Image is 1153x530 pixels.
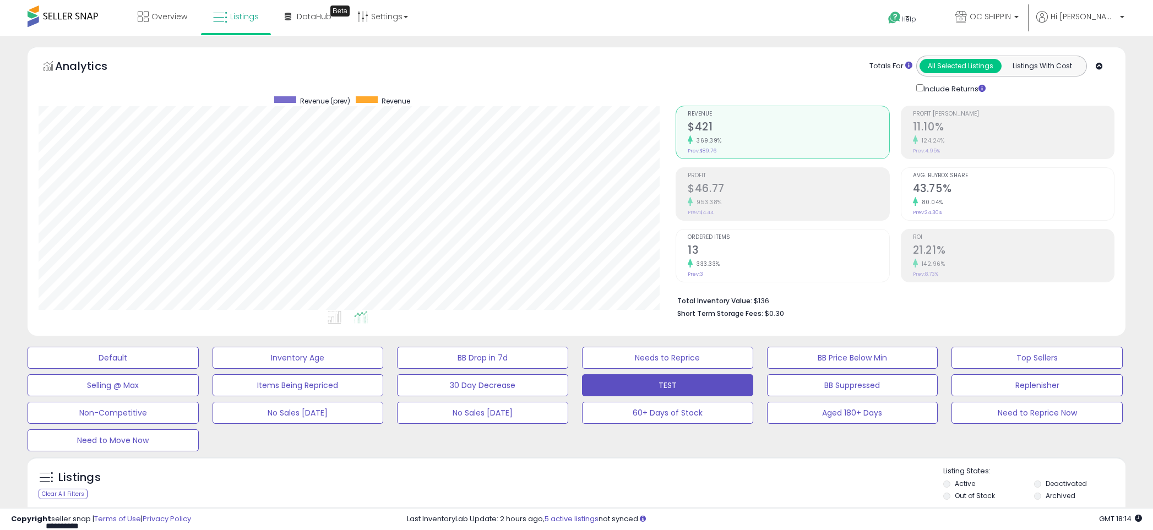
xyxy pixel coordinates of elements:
span: OC SHIPPIN [970,11,1011,22]
button: All Selected Listings [920,59,1002,73]
button: No Sales [DATE] [397,402,568,424]
strong: Copyright [11,513,51,524]
b: Total Inventory Value: [677,296,752,305]
div: Totals For [869,61,912,72]
small: 124.24% [918,136,945,145]
label: Deactivated [1046,479,1087,488]
small: Prev: 8.73% [913,271,938,277]
button: Need to Move Now [28,429,199,451]
button: BB Price Below Min [767,347,938,369]
span: Revenue [382,96,410,106]
a: Terms of Use [94,513,141,524]
span: Overview [151,11,187,22]
h5: Analytics [55,58,129,77]
span: Revenue [688,111,889,117]
span: Ordered Items [688,234,889,241]
span: Profit [PERSON_NAME] [913,111,1114,117]
span: DataHub [297,11,331,22]
button: Listings With Cost [1001,59,1083,73]
h2: $421 [688,121,889,135]
label: Archived [1046,491,1075,500]
span: 2025-09-17 18:14 GMT [1099,513,1142,524]
button: Selling @ Max [28,374,199,396]
button: Non-Competitive [28,402,199,424]
span: Help [901,14,916,24]
div: Last InventoryLab Update: 2 hours ago, not synced. [407,514,1142,524]
h5: Listings [58,470,101,485]
small: 80.04% [918,198,943,206]
span: Revenue (prev) [300,96,350,106]
small: Prev: 4.95% [913,147,940,154]
button: Replenisher [951,374,1123,396]
button: Items Being Repriced [213,374,384,396]
b: Short Term Storage Fees: [677,309,763,318]
div: Include Returns [908,82,999,95]
button: Aged 180+ Days [767,402,938,424]
button: 60+ Days of Stock [582,402,753,424]
span: ROI [913,234,1114,241]
h2: 21.21% [913,244,1114,259]
h2: 11.10% [913,121,1114,135]
h2: 43.75% [913,182,1114,197]
div: Clear All Filters [39,489,88,499]
label: Out of Stock [955,491,995,500]
small: Prev: 24.30% [913,209,942,216]
small: 333.33% [693,260,720,268]
h2: $46.77 [688,182,889,197]
button: BB Drop in 7d [397,347,568,369]
div: Tooltip anchor [330,6,350,17]
button: BB Suppressed [767,374,938,396]
small: 142.96% [918,260,945,268]
span: Avg. Buybox Share [913,173,1114,179]
div: seller snap | | [11,514,191,524]
p: Listing States: [943,466,1126,477]
button: Needs to Reprice [582,347,753,369]
i: Get Help [888,11,901,25]
button: 30 Day Decrease [397,374,568,396]
button: Top Sellers [951,347,1123,369]
button: No Sales [DATE] [213,402,384,424]
span: $0.30 [765,308,784,319]
a: Privacy Policy [143,513,191,524]
span: Hi [PERSON_NAME] [1051,11,1117,22]
h2: 13 [688,244,889,259]
small: 369.39% [693,136,722,145]
span: Profit [688,173,889,179]
button: Inventory Age [213,347,384,369]
button: Default [28,347,199,369]
a: Hi [PERSON_NAME] [1036,11,1124,36]
button: Need to Reprice Now [951,402,1123,424]
small: Prev: $4.44 [688,209,714,216]
label: Active [955,479,975,488]
li: $136 [677,293,1106,307]
small: Prev: 3 [688,271,703,277]
button: TEST [582,374,753,396]
a: Help [879,3,938,36]
small: Prev: $89.76 [688,147,716,154]
a: 5 active listings [545,513,599,524]
small: 953.38% [693,198,722,206]
span: Listings [230,11,259,22]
